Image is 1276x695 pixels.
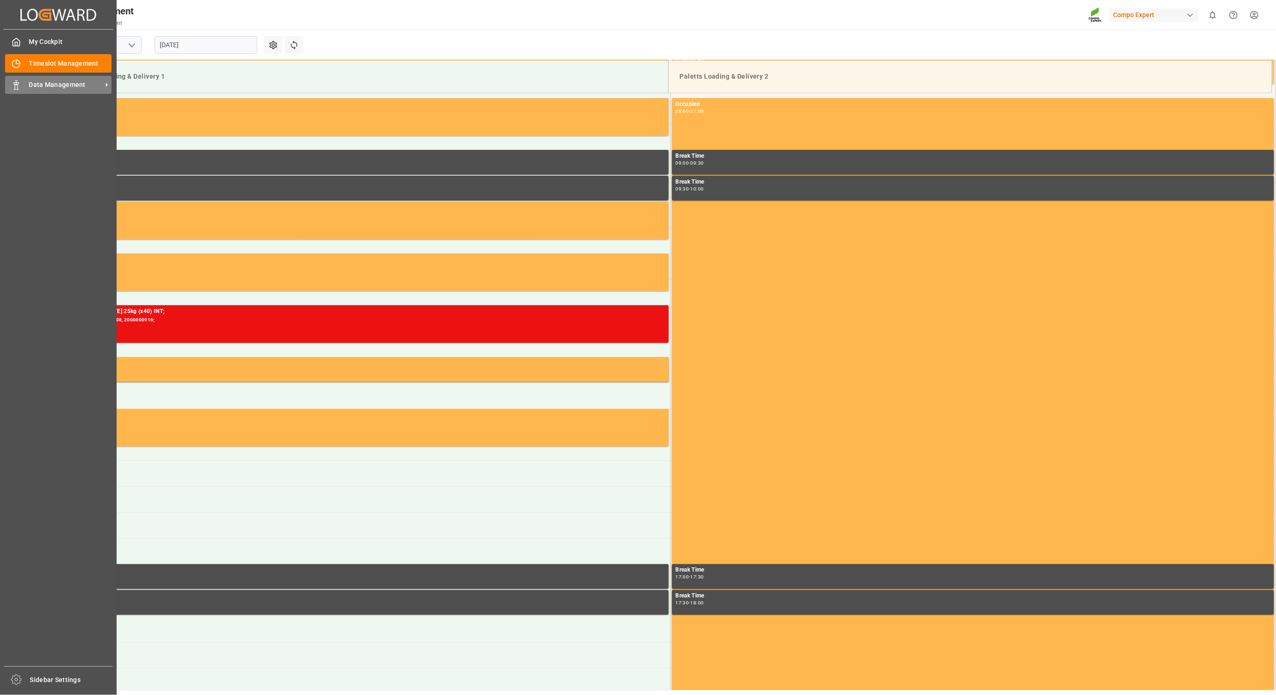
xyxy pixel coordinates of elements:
[124,38,138,52] button: open menu
[70,566,665,575] div: Break Time
[676,109,689,113] div: 08:00
[689,575,691,579] div: -
[676,178,1270,187] div: Break Time
[676,575,689,579] div: 17:00
[1110,6,1202,24] button: Compo Expert
[676,187,689,191] div: 09:30
[1202,5,1223,25] button: show 0 new notifications
[691,161,704,165] div: 09:30
[29,80,102,90] span: Data Management
[689,187,691,191] div: -
[689,161,691,165] div: -
[676,601,689,605] div: 17:30
[70,359,665,368] div: Occupied
[676,161,689,165] div: 09:00
[70,307,665,316] div: FLO T PERM [DATE] 25kg (x40) INT;
[70,255,665,264] div: Occupied
[676,152,1270,161] div: Break Time
[691,109,704,113] div: 21:00
[1089,7,1103,23] img: Screenshot%202023-09-29%20at%2010.02.21.png_1712312052.png
[72,68,661,85] div: Paletts Loading & Delivery 1
[70,178,665,187] div: Break Time
[676,566,1270,575] div: Break Time
[30,675,113,685] span: Sidebar Settings
[676,100,1270,109] div: Occupied
[29,59,112,68] span: Timeslot Management
[70,152,665,161] div: Break Time
[676,592,1270,601] div: Break Time
[1110,8,1199,22] div: Compo Expert
[691,187,704,191] div: 10:00
[691,601,704,605] div: 18:00
[155,36,257,54] input: DD.MM.YYYY
[70,203,665,213] div: Occupied
[5,33,112,51] a: My Cockpit
[70,411,665,420] div: Occupied
[1223,5,1244,25] button: Help Center
[691,575,704,579] div: 17:30
[5,54,112,72] a: Timeslot Management
[29,37,112,47] span: My Cockpit
[70,592,665,601] div: Break Time
[70,316,665,324] div: Main ref : 6100001308, 2000000916;
[676,68,1264,85] div: Paletts Loading & Delivery 2
[70,100,665,109] div: Occupied
[689,109,691,113] div: -
[689,601,691,605] div: -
